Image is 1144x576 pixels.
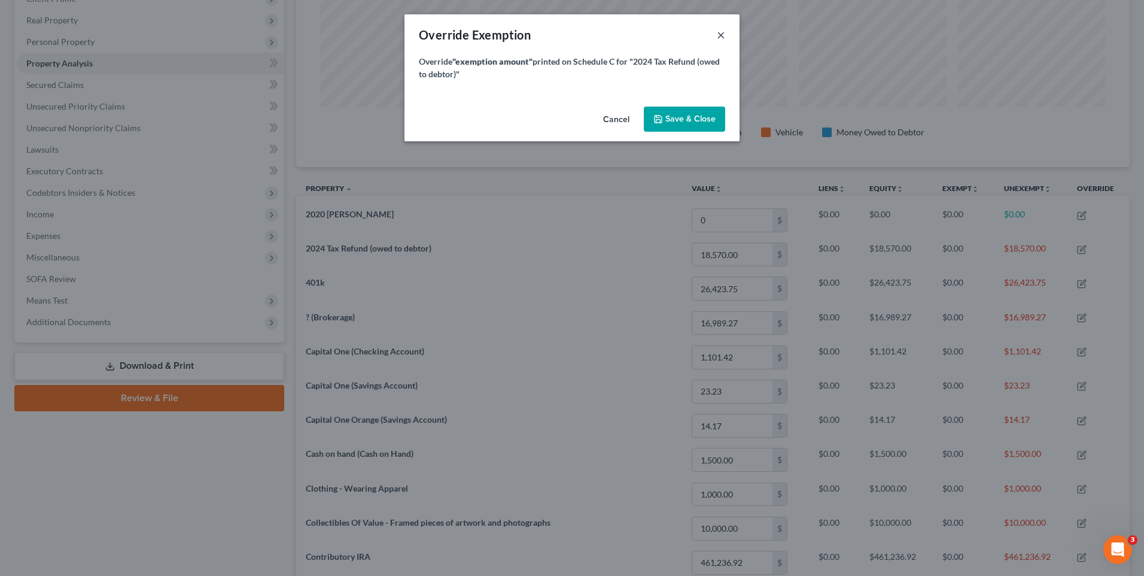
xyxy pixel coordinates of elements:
[594,108,639,132] button: Cancel
[452,56,533,66] strong: "exemption amount"
[419,26,531,43] div: Override Exemption
[419,55,725,80] label: Override printed on Schedule C for "2024 Tax Refund (owed to debtor)"
[1103,535,1132,564] iframe: Intercom live chat
[717,28,725,42] button: ×
[1128,535,1137,545] span: 3
[644,107,725,132] button: Save & Close
[665,114,716,124] span: Save & Close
